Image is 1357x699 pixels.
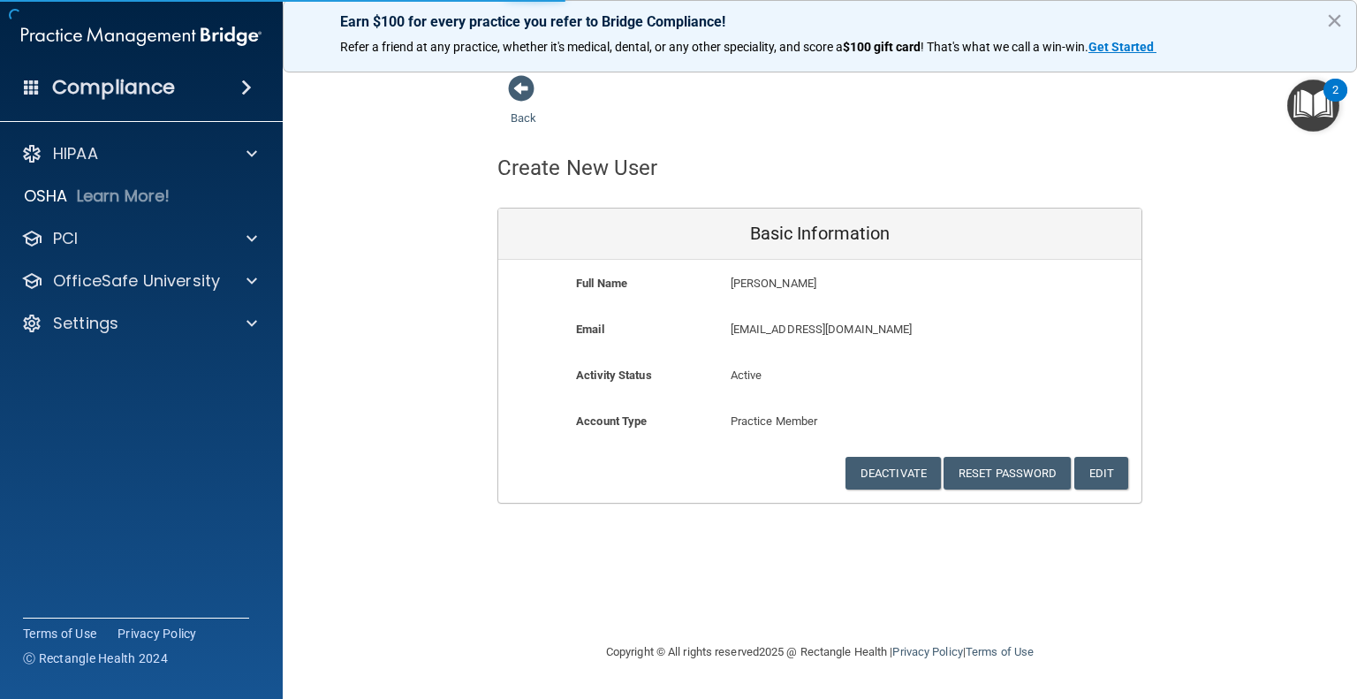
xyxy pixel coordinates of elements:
[731,319,1012,340] p: [EMAIL_ADDRESS][DOMAIN_NAME]
[1088,40,1154,54] strong: Get Started
[1332,90,1338,113] div: 2
[53,228,78,249] p: PCI
[340,40,843,54] span: Refer a friend at any practice, whether it's medical, dental, or any other speciality, and score a
[21,228,257,249] a: PCI
[944,457,1071,490] button: Reset Password
[340,13,1300,30] p: Earn $100 for every practice you refer to Bridge Compliance!
[497,624,1142,680] div: Copyright © All rights reserved 2025 @ Rectangle Health | |
[576,368,652,382] b: Activity Status
[52,75,175,100] h4: Compliance
[21,143,257,164] a: HIPAA
[731,411,910,432] p: Practice Member
[1326,6,1343,34] button: Close
[845,457,941,490] button: Deactivate
[731,273,1012,294] p: [PERSON_NAME]
[511,90,536,125] a: Back
[1074,457,1128,490] button: Edit
[21,270,257,292] a: OfficeSafe University
[23,625,96,642] a: Terms of Use
[843,40,921,54] strong: $100 gift card
[892,645,962,658] a: Privacy Policy
[23,650,168,667] span: Ⓒ Rectangle Health 2024
[21,19,262,54] img: PMB logo
[53,143,98,164] p: HIPAA
[24,186,68,207] p: OSHA
[53,270,220,292] p: OfficeSafe University
[1287,80,1339,132] button: Open Resource Center, 2 new notifications
[77,186,171,207] p: Learn More!
[576,414,647,428] b: Account Type
[497,156,658,179] h4: Create New User
[921,40,1088,54] span: ! That's what we call a win-win.
[731,365,910,386] p: Active
[576,277,627,290] b: Full Name
[53,313,118,334] p: Settings
[21,313,257,334] a: Settings
[966,645,1034,658] a: Terms of Use
[1088,40,1156,54] a: Get Started
[576,323,604,336] b: Email
[118,625,197,642] a: Privacy Policy
[498,209,1141,260] div: Basic Information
